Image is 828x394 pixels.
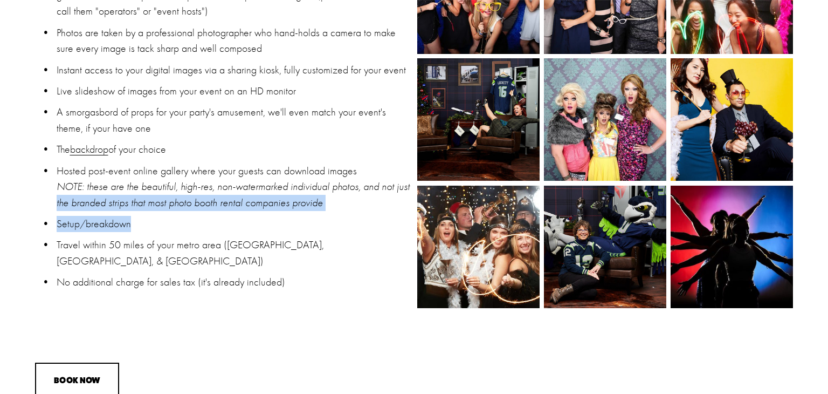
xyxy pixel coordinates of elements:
p: Photos are taken by a professional photographer who hand-holds a camera to make sure every image ... [57,25,411,57]
em: NOTE: these are the beautiful, high-res, non-watermarked individual photos, and not just the bran... [57,180,412,209]
img: LinkedIn_Fashion_11869.jpg [644,58,819,181]
p: Travel within 50 miles of your metro area ([GEOGRAPHIC_DATA], [GEOGRAPHIC_DATA], & [GEOGRAPHIC_DA... [57,237,411,269]
img: delta5909_trophy.jpg [385,58,570,181]
p: Setup/breakdown [57,216,411,232]
p: The of your choice [57,141,411,158]
img: Haley_Neil_2286.jpg [387,186,570,308]
p: No additional charge for sales tax (it's already included) [57,274,411,290]
img: 272109366_464049301982957_2526154468013553646_n.jpg [671,186,793,308]
p: Hosted post-event online gallery where your guests can download images [57,163,411,211]
p: Instant access to your digital images via a sharing kiosk, fully customized for your event [57,62,411,78]
a: backdrop [70,143,108,155]
p: Live slideshow of images from your event on an HD monitor [57,83,411,99]
p: A smorgasbord of props for your party's amusement, we'll even match your event's theme, if your h... [57,104,411,136]
img: Delta-17-12-19-8826.jpg [513,186,697,308]
img: 2Dudes_0061.jpg [513,58,697,181]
